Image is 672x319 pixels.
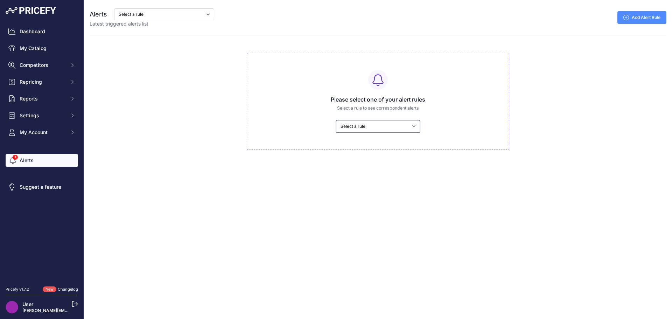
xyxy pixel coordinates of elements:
a: My Catalog [6,42,78,55]
p: Select a rule to see correspondent alerts [253,105,503,112]
div: Pricefy v1.7.2 [6,286,29,292]
span: Repricing [20,78,65,85]
nav: Sidebar [6,25,78,278]
a: Changelog [58,287,78,292]
img: Pricefy Logo [6,7,56,14]
button: Competitors [6,59,78,71]
span: Competitors [20,62,65,69]
p: Latest triggered alerts list [90,20,214,27]
a: Dashboard [6,25,78,38]
a: [PERSON_NAME][EMAIL_ADDRESS][DOMAIN_NAME] [22,308,130,313]
span: New [43,286,56,292]
a: Alerts [6,154,78,167]
button: Reports [6,92,78,105]
button: My Account [6,126,78,139]
button: Settings [6,109,78,122]
span: Settings [20,112,65,119]
h3: Please select one of your alert rules [253,95,503,104]
a: Add Alert Rule [617,11,666,24]
span: Alerts [90,11,107,18]
span: My Account [20,129,65,136]
button: Repricing [6,76,78,88]
span: Reports [20,95,65,102]
a: User [22,301,33,307]
a: Suggest a feature [6,181,78,193]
